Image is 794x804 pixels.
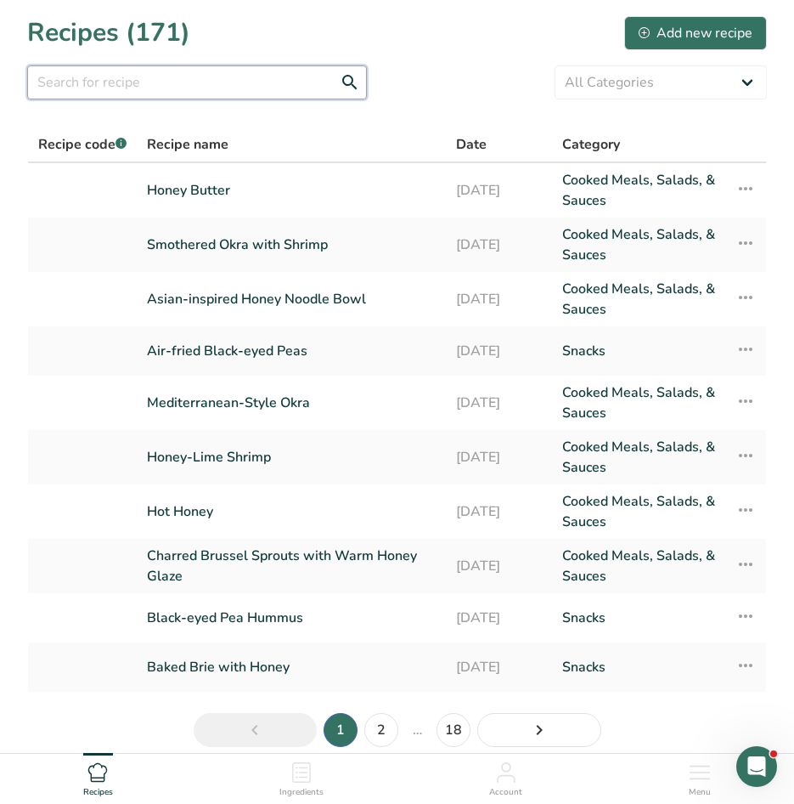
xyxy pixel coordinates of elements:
[456,279,542,320] a: [DATE]
[83,754,113,800] a: Recipes
[562,600,715,636] a: Snacks
[279,754,324,800] a: Ingredients
[562,333,715,369] a: Snacks
[562,437,715,478] a: Cooked Meals, Salads, & Sauces
[83,786,113,799] span: Recipes
[147,437,436,478] a: Honey-Lime Shrimp
[456,333,542,369] a: [DATE]
[147,170,436,211] a: Honey Butter
[639,23,752,43] div: Add new recipe
[279,786,324,799] span: Ingredients
[562,170,715,211] a: Cooked Meals, Salads, & Sauces
[456,437,542,478] a: [DATE]
[624,16,767,50] button: Add new recipe
[562,649,715,685] a: Snacks
[456,491,542,532] a: [DATE]
[562,546,715,586] a: Cooked Meals, Salads, & Sauces
[562,134,620,155] span: Category
[456,382,542,423] a: [DATE]
[147,382,436,423] a: Mediterranean-Style Okra
[477,713,601,747] a: Next page
[456,224,542,265] a: [DATE]
[736,746,777,787] iframe: Intercom live chat
[456,600,542,636] a: [DATE]
[38,135,127,154] span: Recipe code
[147,134,228,155] span: Recipe name
[562,224,715,265] a: Cooked Meals, Salads, & Sauces
[147,600,436,636] a: Black-eyed Pea Hummus
[456,546,542,586] a: [DATE]
[147,224,436,265] a: Smothered Okra with Shrimp
[562,382,715,423] a: Cooked Meals, Salads, & Sauces
[194,713,318,747] a: Previous page
[489,786,522,799] span: Account
[147,649,436,685] a: Baked Brie with Honey
[147,491,436,532] a: Hot Honey
[364,713,398,747] a: Page 2.
[489,754,522,800] a: Account
[562,279,715,320] a: Cooked Meals, Salads, & Sauces
[147,333,436,369] a: Air-fried Black-eyed Peas
[147,546,436,586] a: Charred Brussel Sprouts with Warm Honey Glaze
[147,279,436,320] a: Asian-inspired Honey Noodle Bowl
[689,786,711,799] span: Menu
[27,65,367,99] input: Search for recipe
[27,14,190,52] h1: Recipes (171)
[562,491,715,532] a: Cooked Meals, Salads, & Sauces
[436,713,470,747] a: Page 18.
[456,649,542,685] a: [DATE]
[456,134,487,155] span: Date
[456,170,542,211] a: [DATE]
